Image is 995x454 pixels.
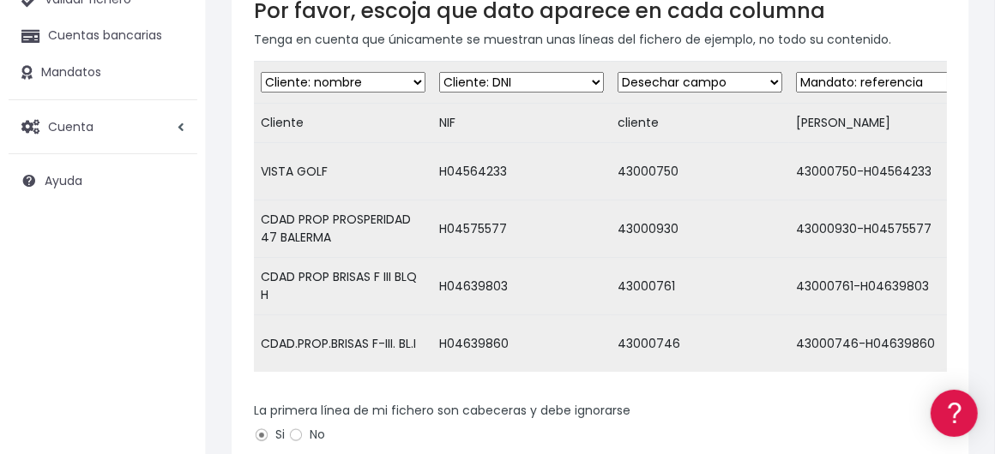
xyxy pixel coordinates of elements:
[611,104,789,143] td: cliente
[9,109,197,145] a: Cuenta
[789,143,968,200] td: 43000750-H04564233
[432,258,611,315] td: H04639803
[9,18,197,54] a: Cuentas bancarias
[432,104,611,143] td: NIF
[611,315,789,373] td: 43000746
[611,258,789,315] td: 43000761
[611,143,789,200] td: 43000750
[432,315,611,373] td: H04639860
[611,200,789,258] td: 43000930
[48,117,93,134] span: Cuenta
[432,143,611,200] td: H04564233
[254,315,432,373] td: CDAD.PROP.BRISAS F-III. BL.I
[9,55,197,91] a: Mandatos
[254,143,432,200] td: VISTA GOLF
[789,315,968,373] td: 43000746-H04639860
[254,258,432,315] td: CDAD PROP BRISAS F III BLQ H
[9,163,197,199] a: Ayuda
[254,426,285,444] label: Si
[45,172,82,189] span: Ayuda
[254,30,947,49] p: Tenga en cuenta que únicamente se muestran unas líneas del fichero de ejemplo, no todo su contenido.
[288,426,325,444] label: No
[254,104,432,143] td: Cliente
[254,200,432,258] td: CDAD PROP PROSPERIDAD 47 BALERMA
[789,200,968,258] td: 43000930-H04575577
[432,200,611,258] td: H04575577
[254,402,630,420] label: La primera línea de mi fichero son cabeceras y debe ignorarse
[789,258,968,315] td: 43000761-H04639803
[789,104,968,143] td: [PERSON_NAME]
